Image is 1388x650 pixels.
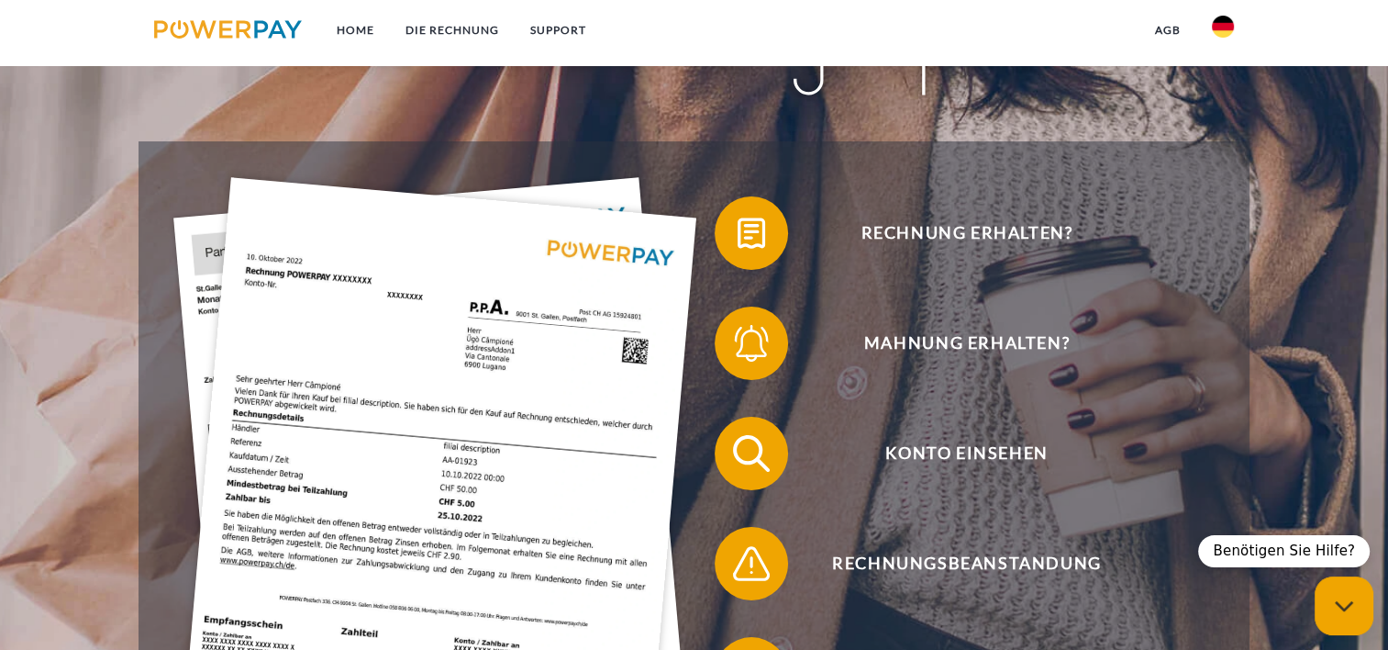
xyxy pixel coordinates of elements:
[321,14,390,47] a: Home
[390,14,515,47] a: DIE RECHNUNG
[715,527,1192,600] button: Rechnungsbeanstandung
[1315,577,1373,635] iframe: Schaltfläche zum Öffnen des Messaging-Fensters; Konversation läuft
[728,541,774,587] img: qb_warning.svg
[715,307,1192,380] button: Mahnung erhalten?
[1198,535,1370,567] div: Benötigen Sie Hilfe?
[742,417,1192,490] span: Konto einsehen
[742,307,1192,380] span: Mahnung erhalten?
[154,20,302,39] img: logo-powerpay.svg
[715,196,1192,270] button: Rechnung erhalten?
[1212,16,1234,38] img: de
[1139,14,1196,47] a: agb
[742,196,1192,270] span: Rechnung erhalten?
[742,527,1192,600] span: Rechnungsbeanstandung
[728,210,774,256] img: qb_bill.svg
[728,431,774,476] img: qb_search.svg
[715,417,1192,490] button: Konto einsehen
[728,320,774,366] img: qb_bell.svg
[515,14,602,47] a: SUPPORT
